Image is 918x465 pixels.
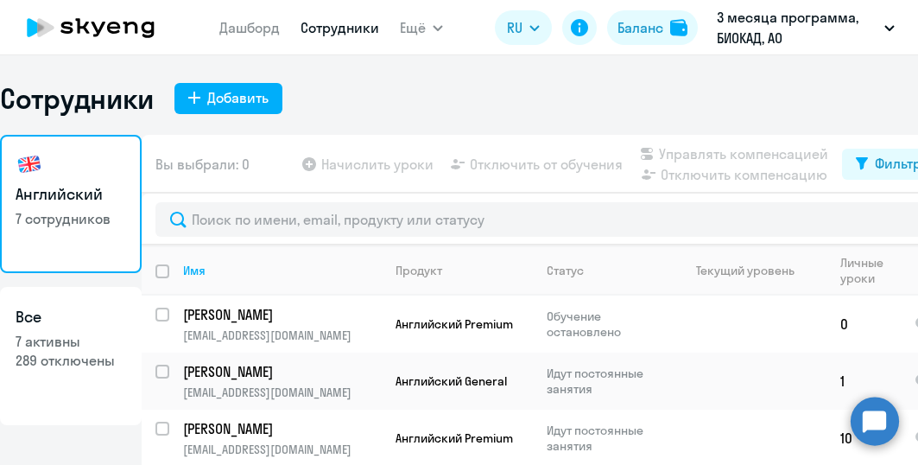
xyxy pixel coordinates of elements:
[183,328,381,343] p: [EMAIL_ADDRESS][DOMAIN_NAME]
[16,150,43,178] img: english
[396,263,442,278] div: Продукт
[400,10,443,45] button: Ещё
[826,296,901,353] td: 0
[547,263,584,278] div: Статус
[155,154,250,175] span: Вы выбрали: 0
[183,305,381,324] a: [PERSON_NAME]
[840,255,884,286] div: Личные уроки
[708,7,903,48] button: 3 месяца программа, БИОКАД, АО
[547,366,665,397] p: Идут постоянные занятия
[16,306,126,328] h3: Все
[174,83,282,114] button: Добавить
[400,17,426,38] span: Ещё
[183,362,378,381] p: [PERSON_NAME]
[16,332,126,351] p: 7 активны
[495,10,552,45] button: RU
[840,255,900,286] div: Личные уроки
[207,87,269,108] div: Добавить
[16,351,126,370] p: 289 отключены
[396,263,532,278] div: Продукт
[183,263,381,278] div: Имя
[547,423,665,454] p: Идут постоянные занятия
[507,17,522,38] span: RU
[617,17,663,38] div: Баланс
[396,373,507,389] span: Английский General
[183,419,378,438] p: [PERSON_NAME]
[219,19,280,36] a: Дашборд
[607,10,698,45] button: Балансbalance
[183,385,381,400] p: [EMAIL_ADDRESS][DOMAIN_NAME]
[547,263,665,278] div: Статус
[396,316,513,332] span: Английский Premium
[696,263,795,278] div: Текущий уровень
[826,353,901,410] td: 1
[717,7,877,48] p: 3 месяца программа, БИОКАД, АО
[183,305,378,324] p: [PERSON_NAME]
[183,263,206,278] div: Имя
[301,19,379,36] a: Сотрудники
[396,430,513,446] span: Английский Premium
[16,183,126,206] h3: Английский
[183,442,381,457] p: [EMAIL_ADDRESS][DOMAIN_NAME]
[183,362,381,381] a: [PERSON_NAME]
[16,209,126,228] p: 7 сотрудников
[670,19,687,36] img: balance
[680,263,826,278] div: Текущий уровень
[547,309,665,340] p: Обучение остановлено
[183,419,381,438] a: [PERSON_NAME]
